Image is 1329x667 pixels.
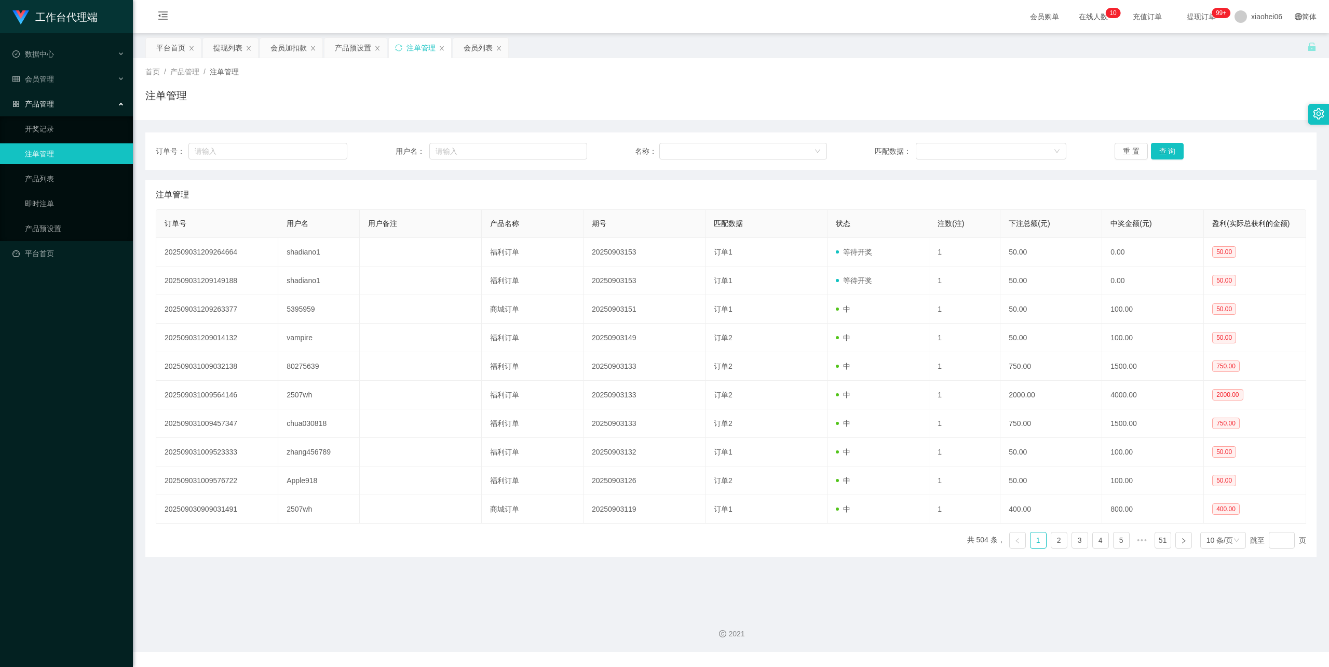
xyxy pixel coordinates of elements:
i: 图标: close [496,45,502,51]
span: 下注总额(元) [1009,219,1050,228]
li: 上一页 [1009,532,1026,549]
td: 1500.00 [1102,409,1204,438]
span: 50.00 [1212,446,1236,458]
p: 1 [1109,8,1113,18]
td: Apple918 [278,466,360,495]
li: 向后 5 页 [1134,532,1150,549]
span: 状态 [836,219,850,228]
a: 开奖记录 [25,118,125,139]
span: 充值订单 [1128,13,1167,20]
span: 名称： [635,146,659,157]
div: 10 条/页 [1206,532,1233,548]
td: 202509030909031491 [156,495,278,524]
i: 图标: close [188,45,195,51]
td: 1 [929,495,1000,524]
span: 用户备注 [368,219,397,228]
a: 3 [1072,532,1088,548]
i: 图标: sync [395,44,402,51]
td: 100.00 [1102,295,1204,324]
span: 订单号： [156,146,188,157]
span: 期号 [592,219,606,228]
div: 平台首页 [156,38,185,58]
a: 51 [1155,532,1171,548]
td: 1 [929,381,1000,409]
input: 请输入 [188,143,347,159]
i: 图标: unlock [1307,42,1317,51]
td: 商城订单 [482,495,584,524]
td: 80275639 [278,352,360,381]
a: 4 [1093,532,1108,548]
div: 提现列表 [213,38,242,58]
td: 202509031009032138 [156,352,278,381]
span: 中 [836,476,850,485]
td: 20250903133 [584,352,706,381]
sup: 10 [1105,8,1120,18]
td: 20250903153 [584,266,706,295]
a: 即时注单 [25,193,125,214]
button: 重 置 [1115,143,1148,159]
span: 会员管理 [12,75,54,83]
button: 查 询 [1151,143,1184,159]
h1: 工作台代理端 [35,1,98,34]
a: 5 [1114,532,1129,548]
span: 注数(注) [938,219,964,228]
td: 1 [929,438,1000,466]
span: 750.00 [1212,418,1240,429]
span: 中 [836,362,850,370]
span: 用户名 [287,219,308,228]
td: 1 [929,238,1000,266]
td: 400.00 [1000,495,1102,524]
td: 50.00 [1000,438,1102,466]
span: 50.00 [1212,332,1236,343]
td: 50.00 [1000,466,1102,495]
td: 202509031009457347 [156,409,278,438]
div: 会员加扣款 [270,38,307,58]
td: 202509031209149188 [156,266,278,295]
i: 图标: check-circle-o [12,50,20,58]
li: 2 [1051,532,1067,549]
td: 1 [929,352,1000,381]
span: 中 [836,419,850,428]
td: 20250903151 [584,295,706,324]
td: 20250903153 [584,238,706,266]
span: 50.00 [1212,303,1236,315]
td: 商城订单 [482,295,584,324]
span: 提现订单 [1182,13,1221,20]
span: 50.00 [1212,246,1236,258]
td: shadiano1 [278,238,360,266]
span: 订单1 [714,505,733,513]
td: 20250903126 [584,466,706,495]
i: 图标: close [246,45,252,51]
span: 注单管理 [210,68,239,76]
span: 盈利(实际总获利的金额) [1212,219,1290,228]
span: 产品管理 [170,68,199,76]
span: 等待开奖 [836,248,872,256]
td: 4000.00 [1102,381,1204,409]
span: 400.00 [1212,503,1240,515]
td: 800.00 [1102,495,1204,524]
i: 图标: close [310,45,316,51]
td: 福利订单 [482,381,584,409]
span: 中 [836,391,850,399]
td: 100.00 [1102,466,1204,495]
i: 图标: left [1014,538,1021,544]
td: 202509031009523333 [156,438,278,466]
td: 1 [929,324,1000,352]
td: 50.00 [1000,238,1102,266]
span: / [164,68,166,76]
a: 图标: dashboard平台首页 [12,243,125,264]
td: 0.00 [1102,266,1204,295]
span: 首页 [145,68,160,76]
li: 1 [1030,532,1047,549]
li: 下一页 [1175,532,1192,549]
li: 共 504 条， [967,532,1005,549]
td: 20250903132 [584,438,706,466]
i: 图标: close [374,45,381,51]
i: 图标: down [815,148,821,155]
i: 图标: down [1233,537,1240,544]
td: 福利订单 [482,352,584,381]
td: 750.00 [1000,352,1102,381]
td: 福利订单 [482,438,584,466]
a: 1 [1030,532,1046,548]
